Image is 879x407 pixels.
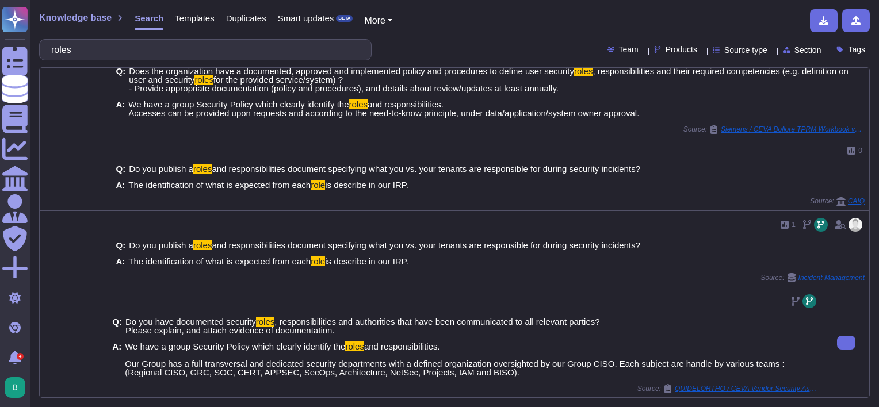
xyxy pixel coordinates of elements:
[278,14,334,22] span: Smart updates
[364,14,392,28] button: More
[760,273,865,282] span: Source:
[345,341,364,351] mark: roles
[794,46,821,54] span: Section
[637,384,819,393] span: Source:
[129,66,849,85] span: , responsibilities and their required competencies (e.g. definition on user and security
[619,45,639,53] span: Team
[45,40,360,60] input: Search a question or template...
[135,14,163,22] span: Search
[311,256,325,266] mark: role
[858,147,862,154] span: 0
[129,164,193,174] span: Do you publish a
[193,240,212,250] mark: roles
[116,257,125,266] b: A:
[128,99,349,109] span: We have a group Security Policy which clearly identify the
[194,75,213,85] mark: roles
[311,180,325,190] mark: role
[336,15,353,22] div: BETA
[128,99,639,118] span: and responsibilities. Accesses can be provided upon requests and according to the need-to-know pr...
[116,241,125,249] b: Q:
[128,256,311,266] span: The identification of what is expected from each
[848,198,865,205] span: CAIQ
[226,14,266,22] span: Duplicates
[112,342,121,377] b: A:
[129,240,193,250] span: Do you publish a
[325,180,408,190] span: is describe in our IRP.
[325,256,408,266] span: is describe in our IRP.
[116,100,125,117] b: A:
[683,125,865,134] span: Source:
[5,377,25,398] img: user
[39,13,112,22] span: Knowledge base
[125,341,345,351] span: We have a group Security Policy which clearly identify the
[666,45,697,53] span: Products
[129,66,574,76] span: Does the organization have a documented, approved and implemented policy and procedures to define...
[116,67,125,93] b: Q:
[125,317,256,327] span: Do you have documented security
[193,164,212,174] mark: roles
[125,317,600,335] span: , responsibilities and authorities that have been communicated to all relevant parties? Please ex...
[798,274,865,281] span: Incident Management
[116,181,125,189] b: A:
[112,317,122,335] b: Q:
[849,218,862,232] img: user
[212,164,640,174] span: and responsibilities document specifying what you vs. your tenants are responsible for during sec...
[128,180,311,190] span: The identification of what is expected from each
[724,46,767,54] span: Source type
[675,385,819,392] span: QUIDELORTHO / CEVA Vendor Security Assessment
[212,240,640,250] span: and responsibilities document specifying what you vs. your tenants are responsible for during sec...
[574,66,593,76] mark: roles
[256,317,275,327] mark: roles
[810,197,865,206] span: Source:
[349,99,368,109] mark: roles
[792,221,796,228] span: 1
[175,14,214,22] span: Templates
[2,375,33,400] button: user
[721,126,865,133] span: Siemens / CEVA Bollore TPRM Workbook v6.2. vendor issued
[129,75,559,93] span: for the provided service/system) ? - Provide appropriate documentation (policy and procedures), a...
[848,45,865,53] span: Tags
[125,341,784,377] span: and responsibilities. Our Group has a full transversal and dedicated security departments with a ...
[116,164,125,173] b: Q:
[17,353,24,360] div: 4
[364,16,385,25] span: More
